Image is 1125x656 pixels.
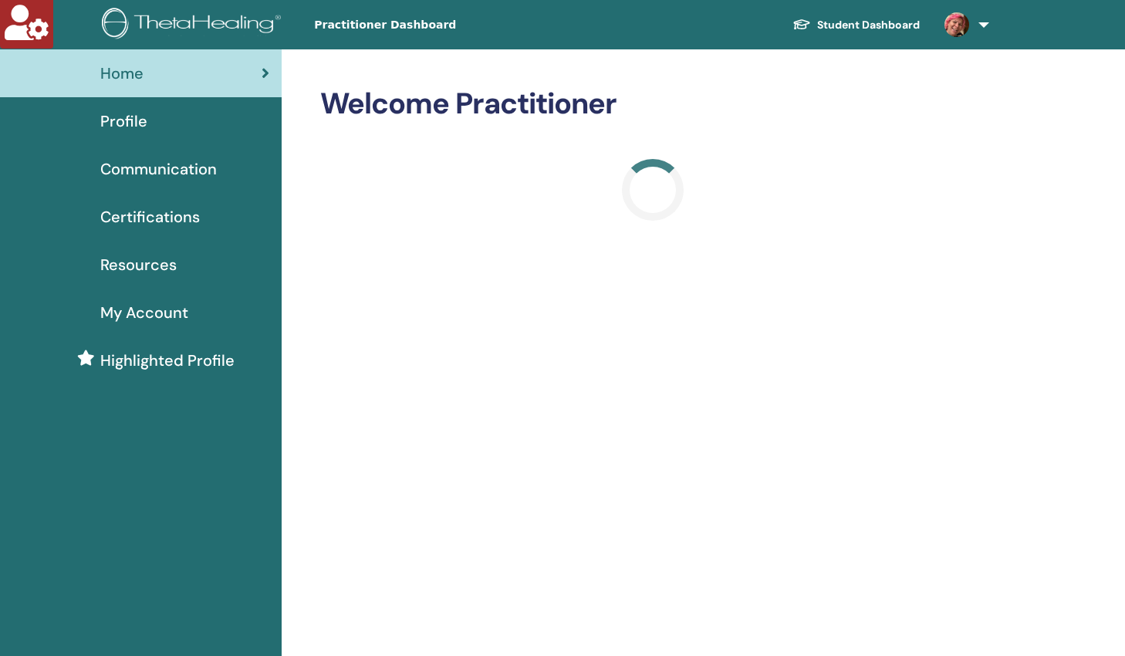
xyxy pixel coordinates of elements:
[100,110,147,133] span: Profile
[100,301,188,324] span: My Account
[792,18,811,31] img: graduation-cap-white.svg
[100,205,200,228] span: Certifications
[314,17,546,33] span: Practitioner Dashboard
[780,11,932,39] a: Student Dashboard
[100,62,144,85] span: Home
[944,12,969,37] img: default.jpg
[100,349,235,372] span: Highlighted Profile
[100,253,177,276] span: Resources
[102,8,286,42] img: logo.png
[320,86,987,122] h2: Welcome Practitioner
[100,157,217,181] span: Communication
